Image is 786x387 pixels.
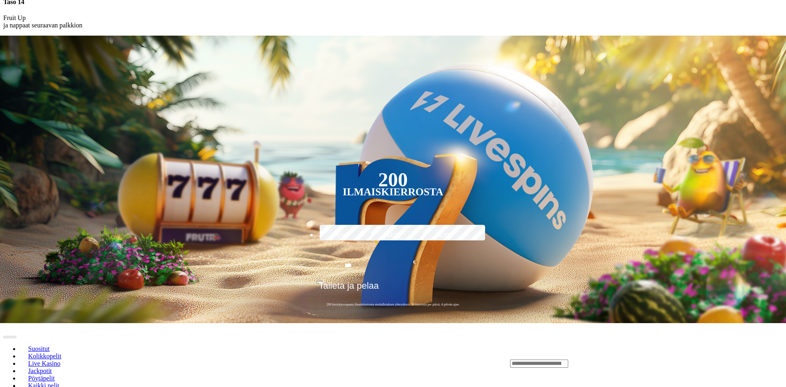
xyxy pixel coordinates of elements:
a: Pöytäpelit [20,372,63,384]
a: Kolikkopelit [20,350,70,362]
button: next slide [10,336,16,338]
span: Pöytäpelit [25,375,58,382]
a: Suositut [20,342,58,355]
a: Jackpotit [20,364,60,377]
span: € [323,278,325,283]
p: Fruit Up ja nappaat seuraavan palkkion [3,14,783,29]
label: €50 [318,224,365,247]
a: Live Kasino [20,357,69,369]
label: €150 [369,224,417,247]
div: 200 [378,175,408,185]
span: Kolikkopelit [25,353,65,360]
span: Talleta ja pelaa [319,281,379,297]
input: Search [510,360,568,368]
span: 200 kierrätysvapaata ilmaiskierrosta ensitalletuksen yhteydessä. 50 kierrosta per päivä, 4 päivän... [316,302,470,307]
div: Ilmaiskierrosta [343,187,443,197]
span: Suositut [25,345,53,352]
span: Live Kasino [25,360,64,367]
button: prev slide [3,336,10,338]
span: € [413,258,416,266]
button: Talleta ja pelaa [316,280,470,297]
span: Jackpotit [25,367,55,374]
label: €250 [421,224,469,247]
